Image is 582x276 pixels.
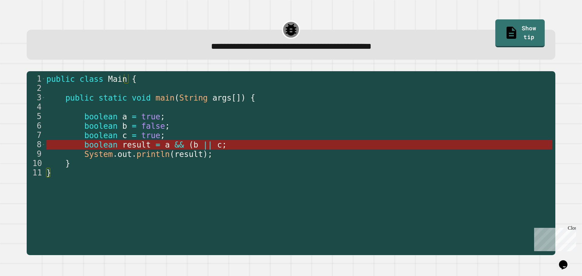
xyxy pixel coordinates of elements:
[156,140,160,149] span: =
[193,140,198,149] span: b
[84,131,118,140] span: boolean
[122,131,127,140] span: c
[27,112,45,121] div: 5
[99,93,127,102] span: static
[141,131,160,140] span: true
[217,140,222,149] span: c
[141,112,160,121] span: true
[132,121,137,131] span: =
[42,93,45,102] span: Toggle code folding, rows 3 through 10
[84,112,118,121] span: boolean
[27,159,45,168] div: 10
[122,112,127,121] span: a
[84,121,118,131] span: boolean
[137,150,170,159] span: println
[2,2,42,38] div: Chat with us now!Close
[27,168,45,178] div: 11
[27,84,45,93] div: 2
[156,93,175,102] span: main
[141,121,165,131] span: false
[84,150,113,159] span: System
[27,102,45,112] div: 4
[80,75,103,84] span: class
[27,121,45,131] div: 6
[84,140,118,149] span: boolean
[122,140,151,149] span: result
[495,19,545,47] a: Show tip
[179,93,208,102] span: String
[27,131,45,140] div: 7
[65,93,94,102] span: public
[42,74,45,84] span: Toggle code folding, rows 1 through 11
[132,112,137,121] span: =
[122,121,127,131] span: b
[27,149,45,159] div: 9
[165,140,170,149] span: a
[27,140,45,149] div: 8
[27,93,45,102] div: 3
[532,225,576,251] iframe: chat widget
[42,140,45,149] span: Toggle code folding, row 8
[132,131,137,140] span: =
[46,75,75,84] span: public
[175,150,203,159] span: result
[175,140,184,149] span: &&
[118,150,132,159] span: out
[132,93,151,102] span: void
[108,75,127,84] span: Main
[557,252,576,270] iframe: chat widget
[203,140,212,149] span: ||
[212,93,232,102] span: args
[27,74,45,84] div: 1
